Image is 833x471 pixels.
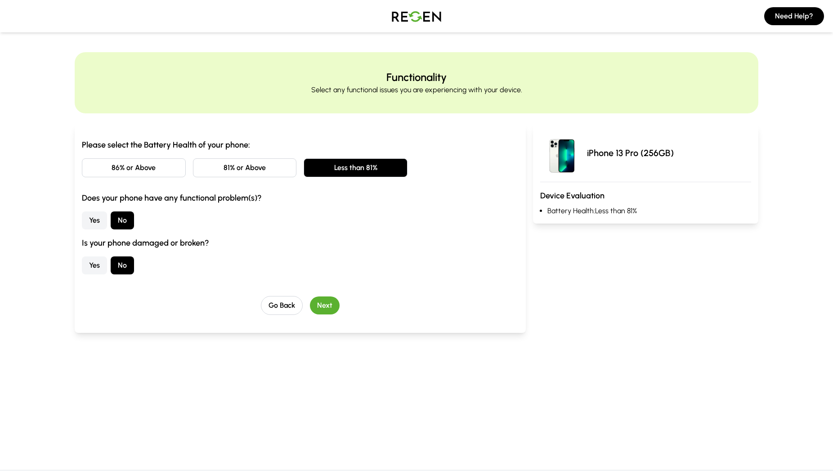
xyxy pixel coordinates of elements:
[82,237,519,249] h3: Is your phone damaged or broken?
[82,158,186,177] button: 86% or Above
[310,296,340,314] button: Next
[82,192,519,204] h3: Does your phone have any functional problem(s)?
[82,211,107,229] button: Yes
[261,296,303,315] button: Go Back
[311,85,522,95] p: Select any functional issues you are experiencing with your device.
[547,206,751,216] li: Battery Health: Less than 81%
[386,70,447,85] h2: Functionality
[587,147,674,159] p: iPhone 13 Pro (256GB)
[540,131,583,175] img: iPhone 13 Pro
[304,158,408,177] button: Less than 81%
[111,256,134,274] button: No
[82,256,107,274] button: Yes
[82,139,519,151] h3: Please select the Battery Health of your phone:
[111,211,134,229] button: No
[764,7,824,25] button: Need Help?
[540,189,751,202] h3: Device Evaluation
[385,4,448,29] img: Logo
[193,158,297,177] button: 81% or Above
